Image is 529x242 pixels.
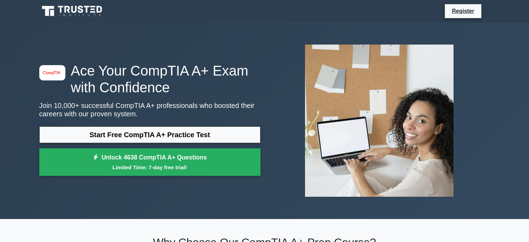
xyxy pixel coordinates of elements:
[48,163,252,171] small: Limited Time: 7-day free trial!
[39,126,261,143] a: Start Free CompTIA A+ Practice Test
[448,7,478,15] a: Register
[39,148,261,176] a: Unlock 4638 CompTIA A+ QuestionsLimited Time: 7-day free trial!
[39,101,261,118] p: Join 10,000+ successful CompTIA A+ professionals who boosted their careers with our proven system.
[39,62,261,96] h1: Ace Your CompTIA A+ Exam with Confidence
